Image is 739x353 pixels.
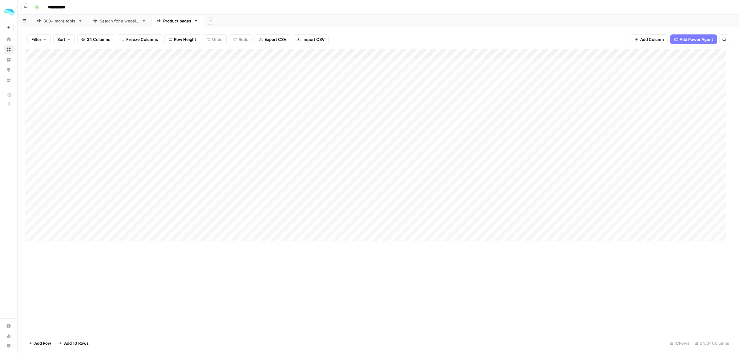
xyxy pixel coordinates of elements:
[117,34,162,44] button: Freeze Columns
[34,340,51,346] span: Add Row
[55,338,92,348] button: Add 10 Rows
[4,45,14,54] a: Browse
[31,15,88,27] a: 300+ more tools
[4,55,14,65] a: Insights
[4,321,14,331] a: Settings
[4,34,14,44] a: Home
[4,7,15,18] img: ColdiQ Logo
[164,34,200,44] button: Row Height
[293,34,329,44] button: Import CSV
[100,18,139,24] div: Search for a website
[27,34,51,44] button: Filter
[692,338,732,348] div: 34/34 Columns
[631,34,668,44] button: Add Column
[53,34,75,44] button: Sort
[203,34,227,44] button: Undo
[64,340,89,346] span: Add 10 Rows
[174,36,196,42] span: Row Height
[670,34,717,44] button: Add Power Agent
[126,36,158,42] span: Freeze Columns
[212,36,223,42] span: Undo
[4,5,14,20] button: Workspace: ColdiQ
[87,36,110,42] span: 34 Columns
[4,75,14,85] a: Your Data
[667,338,692,348] div: 17 Rows
[77,34,114,44] button: 34 Columns
[57,36,65,42] span: Sort
[4,65,14,75] a: Opportunities
[151,15,203,27] a: Product pages
[302,36,325,42] span: Import CSV
[4,341,14,351] button: Help + Support
[265,36,286,42] span: Export CSV
[255,34,290,44] button: Export CSV
[229,34,252,44] button: Redo
[43,18,76,24] div: 300+ more tools
[31,36,41,42] span: Filter
[4,331,14,341] a: Usage
[163,18,191,24] div: Product pages
[25,338,55,348] button: Add Row
[88,15,151,27] a: Search for a website
[640,36,664,42] span: Add Column
[680,36,713,42] span: Add Power Agent
[239,36,248,42] span: Redo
